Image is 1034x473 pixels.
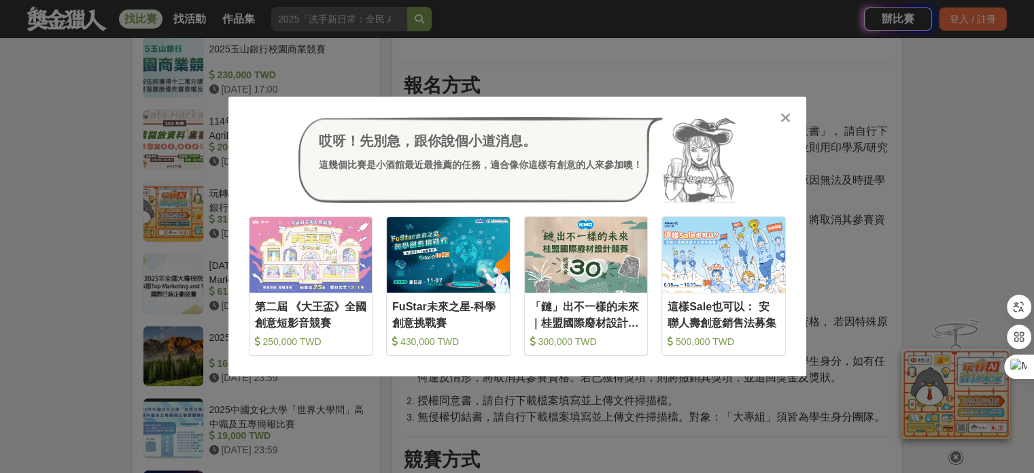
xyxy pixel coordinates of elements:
div: 500,000 TWD [668,335,780,348]
a: Cover ImageFuStar未來之星-科學創意挑戰賽 430,000 TWD [386,216,511,356]
img: Cover Image [662,217,785,293]
div: 第二屆 《大王盃》全國創意短影音競賽 [255,299,367,329]
div: 430,000 TWD [392,335,504,348]
img: Cover Image [387,217,510,293]
div: 這幾個比賽是小酒館最近最推薦的任務，適合像你這樣有創意的人來參加噢！ [319,158,642,172]
div: 300,000 TWD [530,335,642,348]
img: Cover Image [525,217,648,293]
div: 「鏈」出不一樣的未來｜桂盟國際廢材設計競賽 [530,299,642,329]
div: 這樣Sale也可以： 安聯人壽創意銷售法募集 [668,299,780,329]
img: Cover Image [249,217,373,293]
div: 哎呀！先別急，跟你說個小道消息。 [319,131,642,151]
img: Avatar [663,117,736,203]
div: 250,000 TWD [255,335,367,348]
a: Cover Image這樣Sale也可以： 安聯人壽創意銷售法募集 500,000 TWD [661,216,786,356]
a: Cover Image「鏈」出不一樣的未來｜桂盟國際廢材設計競賽 300,000 TWD [524,216,649,356]
a: Cover Image第二屆 《大王盃》全國創意短影音競賽 250,000 TWD [249,216,373,356]
div: FuStar未來之星-科學創意挑戰賽 [392,299,504,329]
